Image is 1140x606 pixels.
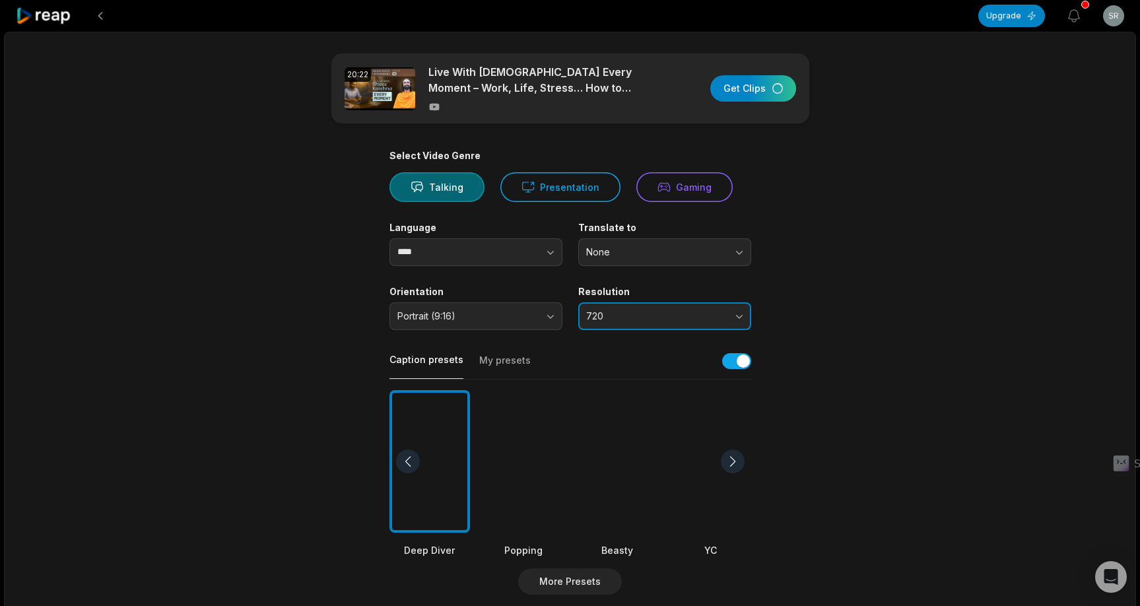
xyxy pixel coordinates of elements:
[1095,561,1127,593] div: Open Intercom Messenger
[636,172,733,202] button: Gaming
[578,302,751,330] button: 720
[710,75,796,102] button: Get Clips
[389,302,562,330] button: Portrait (9:16)
[578,238,751,266] button: None
[345,67,371,82] div: 20:22
[483,543,564,557] div: Popping
[518,568,622,595] button: More Presets
[389,222,562,234] label: Language
[428,64,656,96] p: Live With [DEMOGRAPHIC_DATA] Every Moment – Work, Life, Stress… How to Remember [DEMOGRAPHIC_DATA...
[389,543,470,557] div: Deep Diver
[671,543,751,557] div: YC
[586,246,725,258] span: None
[479,354,531,379] button: My presets
[500,172,620,202] button: Presentation
[389,286,562,298] label: Orientation
[397,310,536,322] span: Portrait (9:16)
[586,310,725,322] span: 720
[389,353,463,379] button: Caption presets
[389,172,485,202] button: Talking
[578,286,751,298] label: Resolution
[389,150,751,162] div: Select Video Genre
[577,543,657,557] div: Beasty
[578,222,751,234] label: Translate to
[978,5,1045,27] button: Upgrade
